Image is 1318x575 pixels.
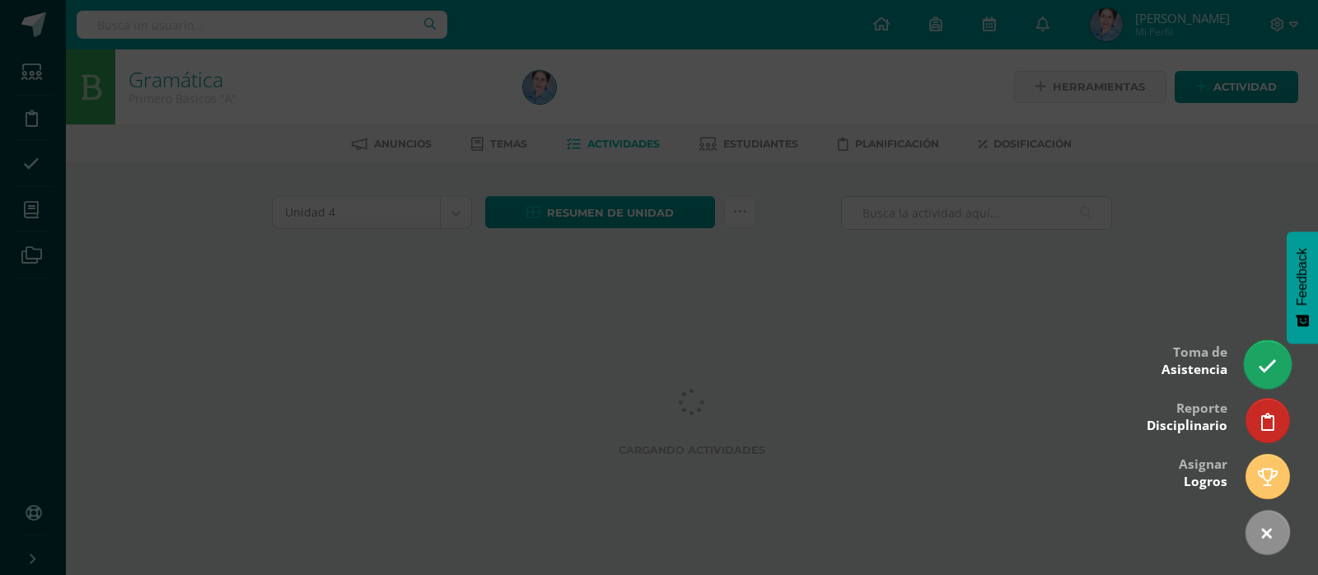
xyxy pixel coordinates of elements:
div: Reporte [1147,389,1227,442]
div: Toma de [1161,333,1227,386]
button: Feedback - Mostrar encuesta [1287,231,1318,344]
span: Disciplinario [1147,417,1227,434]
span: Asistencia [1161,361,1227,378]
span: Logros [1184,473,1227,490]
div: Asignar [1179,445,1227,498]
span: Feedback [1295,248,1310,306]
